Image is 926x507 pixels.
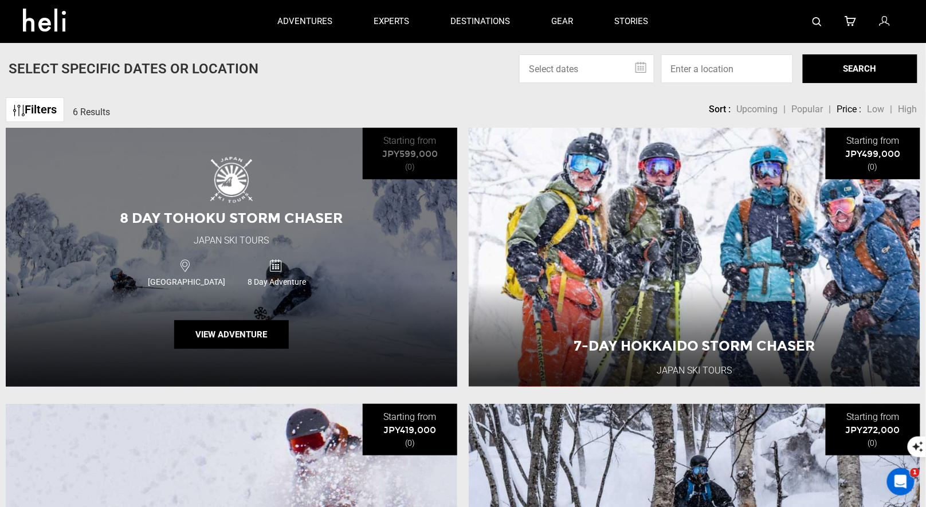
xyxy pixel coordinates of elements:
li: | [784,103,786,116]
p: Select Specific Dates Or Location [9,59,258,78]
span: Popular [792,104,823,115]
div: Japan Ski Tours [194,234,269,247]
img: btn-icon.svg [13,105,25,116]
a: Filters [6,97,64,122]
p: adventures [278,15,333,27]
p: destinations [451,15,511,27]
img: images [210,157,253,203]
li: | [829,103,831,116]
span: High [898,104,917,115]
span: 8 Day Adventure [232,276,322,288]
iframe: Intercom live chat [887,468,915,496]
span: 6 Results [73,107,110,117]
li: | [890,103,893,116]
input: Enter a location [661,54,793,83]
span: Upcoming [737,104,778,115]
li: Price : [837,103,862,116]
span: 8 Day Tohoku Storm Chaser [120,210,343,226]
span: Low [868,104,885,115]
span: [GEOGRAPHIC_DATA] [141,276,231,288]
button: SEARCH [803,54,917,83]
p: experts [374,15,410,27]
input: Select dates [519,54,654,83]
button: View Adventure [174,320,289,349]
img: search-bar-icon.svg [813,17,822,26]
li: Sort : [709,103,731,116]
